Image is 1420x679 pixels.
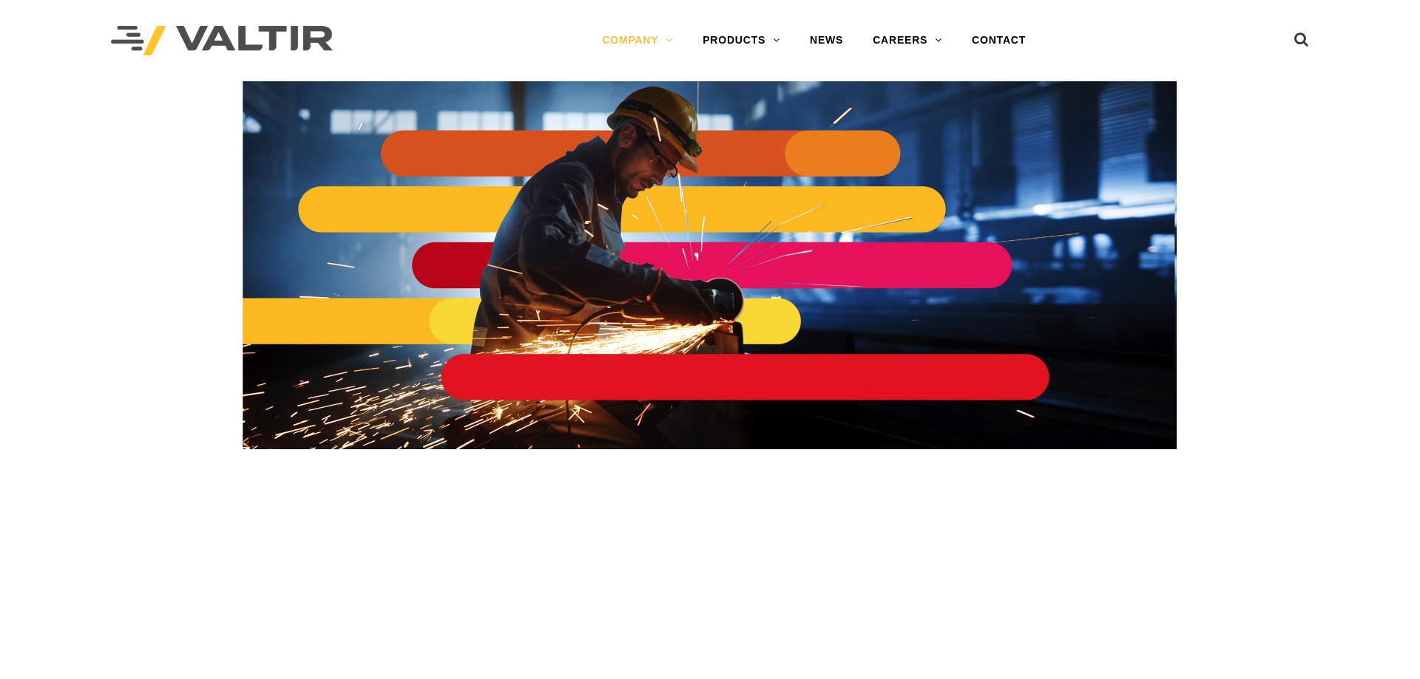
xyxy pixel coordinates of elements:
[957,26,1041,55] a: CONTACT
[858,26,957,55] a: CAREERS
[688,26,795,55] a: PRODUCTS
[587,26,688,55] a: COMPANY
[795,26,858,55] a: NEWS
[111,26,333,56] img: Valtir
